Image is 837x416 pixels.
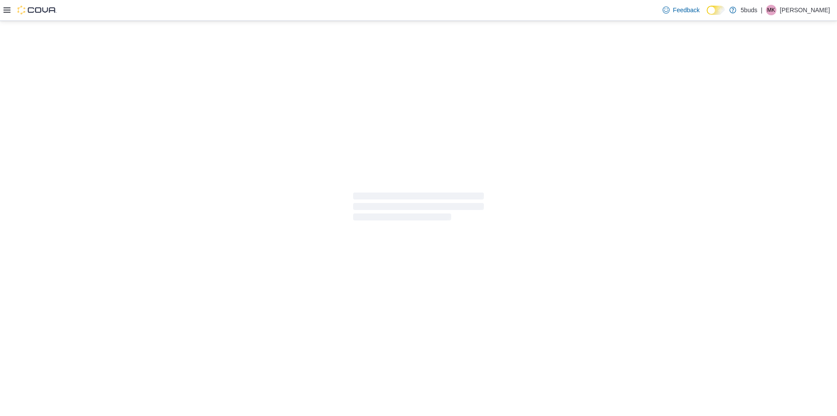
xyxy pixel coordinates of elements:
input: Dark Mode [707,6,725,15]
a: Feedback [659,1,703,19]
p: 5buds [741,5,757,15]
p: [PERSON_NAME] [780,5,830,15]
span: Loading [353,194,484,222]
div: Morgan Kinahan [766,5,776,15]
p: | [761,5,762,15]
img: Cova [17,6,57,14]
span: MK [767,5,775,15]
span: Feedback [673,6,700,14]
